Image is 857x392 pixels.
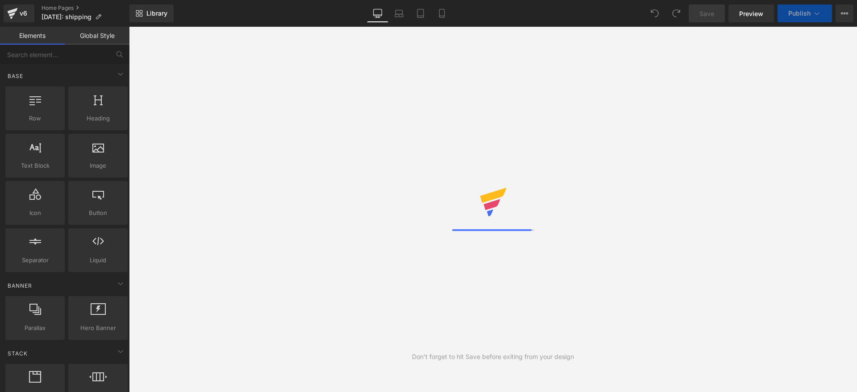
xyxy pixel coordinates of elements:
span: Image [71,161,125,170]
span: Liquid [71,256,125,265]
span: Publish [788,10,811,17]
a: Laptop [388,4,410,22]
span: Separator [8,256,62,265]
span: Banner [7,281,33,290]
a: Mobile [431,4,453,22]
a: New Library [129,4,174,22]
a: Global Style [65,27,129,45]
a: Home Pages [42,4,129,12]
span: Hero Banner [71,323,125,333]
span: Save [699,9,714,18]
a: Desktop [367,4,388,22]
span: Base [7,72,24,80]
a: Tablet [410,4,431,22]
button: Publish [778,4,832,22]
span: Parallax [8,323,62,333]
span: Button [71,208,125,218]
span: Row [8,114,62,123]
a: v6 [4,4,34,22]
span: Icon [8,208,62,218]
span: Heading [71,114,125,123]
button: Undo [646,4,664,22]
span: [DATE]: shipping [42,13,92,21]
a: Preview [728,4,774,22]
span: Stack [7,349,29,358]
div: v6 [18,8,29,19]
button: More [836,4,853,22]
button: Redo [667,4,685,22]
span: Library [146,9,167,17]
span: Preview [739,9,763,18]
div: Don't forget to hit Save before exiting from your design [412,352,574,362]
span: Text Block [8,161,62,170]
